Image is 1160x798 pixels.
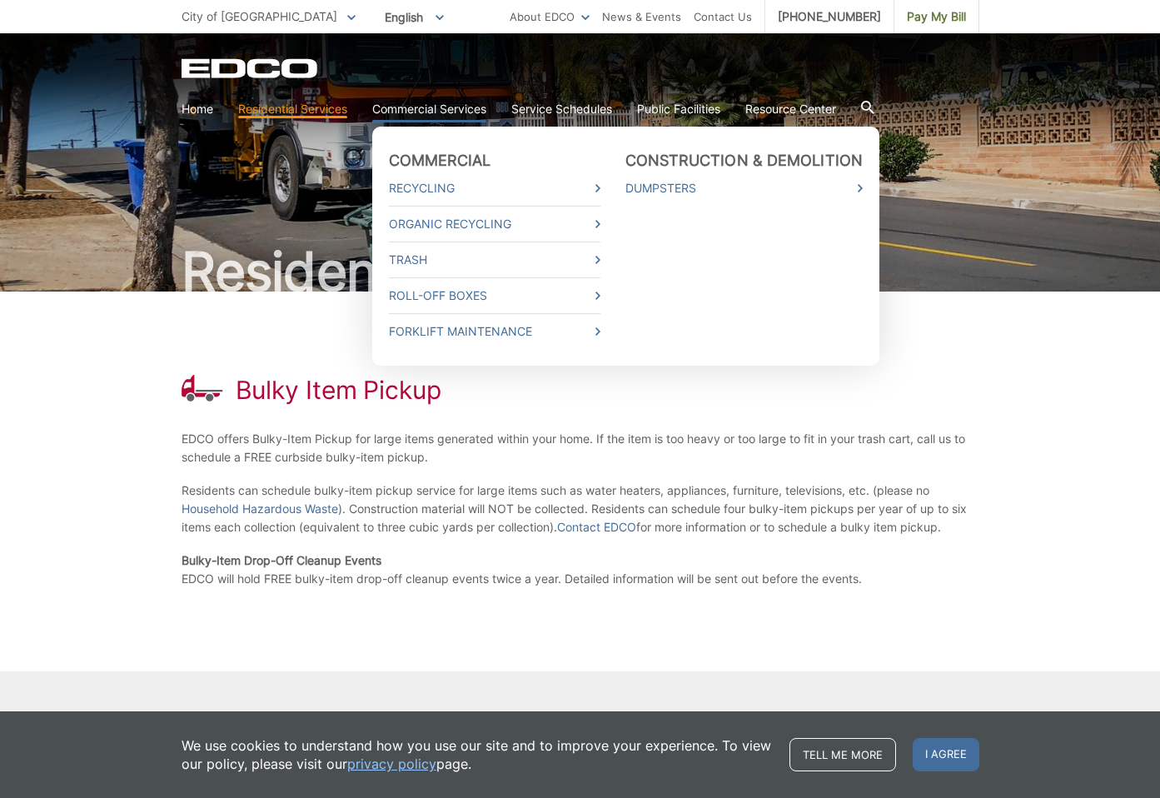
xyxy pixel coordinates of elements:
[913,738,979,771] span: I agree
[182,58,320,78] a: EDCD logo. Return to the homepage.
[694,7,752,26] a: Contact Us
[347,755,436,773] a: privacy policy
[182,500,338,518] a: Household Hazardous Waste
[510,7,590,26] a: About EDCO
[236,375,441,405] h1: Bulky Item Pickup
[625,152,864,170] a: Construction & Demolition
[389,215,600,233] a: Organic Recycling
[372,3,456,31] span: English
[907,7,966,26] span: Pay My Bill
[602,7,681,26] a: News & Events
[182,245,979,298] h2: Residential Services
[182,430,979,466] p: EDCO offers Bulky-Item Pickup for large items generated within your home. If the item is too heav...
[389,179,600,197] a: Recycling
[389,251,600,269] a: Trash
[745,100,836,118] a: Resource Center
[182,553,381,567] strong: Bulky-Item Drop-Off Cleanup Events
[789,738,896,771] a: Tell me more
[389,322,600,341] a: Forklift Maintenance
[637,100,720,118] a: Public Facilities
[182,100,213,118] a: Home
[182,9,337,23] span: City of [GEOGRAPHIC_DATA]
[238,100,347,118] a: Residential Services
[557,518,636,536] a: Contact EDCO
[389,287,600,305] a: Roll-Off Boxes
[625,179,864,197] a: Dumpsters
[372,100,486,118] a: Commercial Services
[511,100,612,118] a: Service Schedules
[389,152,491,170] a: Commercial
[182,481,979,536] p: Residents can schedule bulky-item pickup service for large items such as water heaters, appliance...
[182,551,979,588] p: EDCO will hold FREE bulky-item drop-off cleanup events twice a year. Detailed information will be...
[182,736,773,773] p: We use cookies to understand how you use our site and to improve your experience. To view our pol...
